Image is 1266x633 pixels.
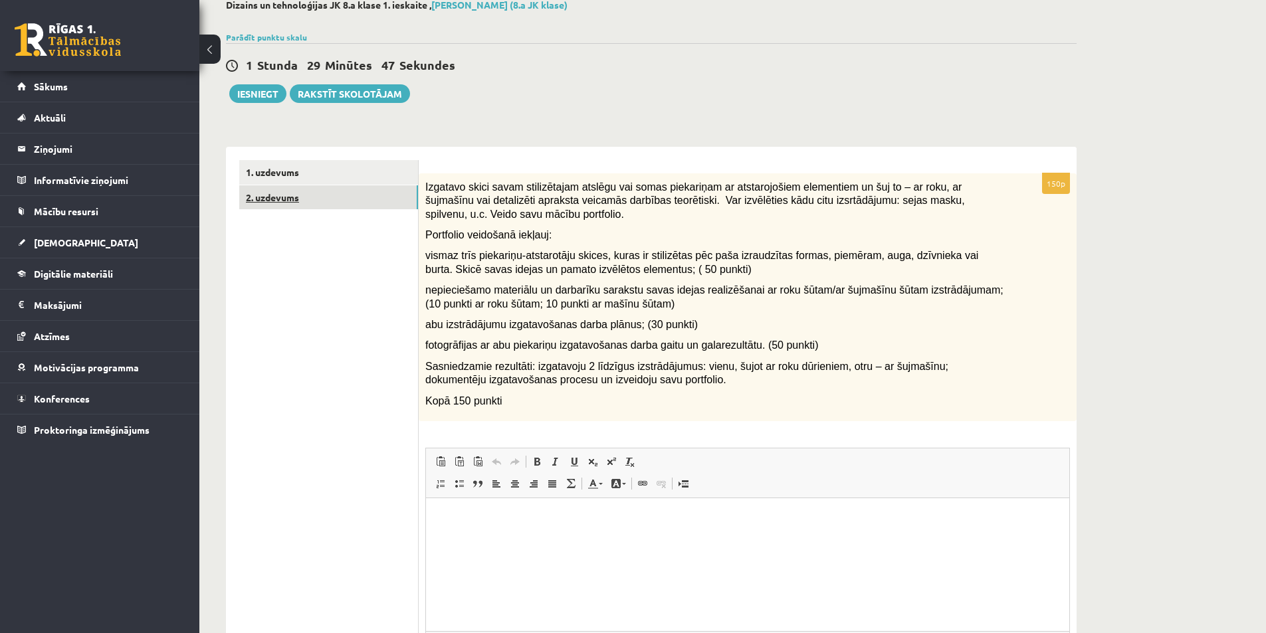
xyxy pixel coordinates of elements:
[17,196,183,226] a: Mācību resursi
[487,453,506,470] a: Atcelt (vadīšanas taustiņš+Z)
[469,475,487,492] a: Bloka citāts
[425,250,978,275] span: vismaz trīs piekariņu-atstarotāju skices, kuras ir stilizētas pēc paša izraudzītas formas, piemēr...
[34,361,139,373] span: Motivācijas programma
[506,453,524,470] a: Atkārtot (vadīšanas taustiņš+Y)
[652,475,671,492] a: Atsaistīt
[34,330,70,342] span: Atzīmes
[607,475,630,492] a: Fona krāsa
[565,453,583,470] a: Pasvītrojums (vadīšanas taustiņš+U)
[487,475,506,492] a: Izlīdzināt pa kreisi
[450,453,469,470] a: Ievietot kā vienkāršu tekstu (vadīšanas taustiņš+pārslēgšanas taustiņš+V)
[34,268,113,280] span: Digitālie materiāli
[34,424,150,436] span: Proktoringa izmēģinājums
[34,205,98,217] span: Mācību resursi
[17,102,183,133] a: Aktuāli
[290,84,410,103] a: Rakstīt skolotājam
[425,319,698,330] span: abu izstrādājumu izgatavošanas darba plānus; (30 punkti)
[239,185,418,210] a: 2. uzdevums
[450,475,469,492] a: Ievietot/noņemt sarakstu ar aizzīmēm
[34,112,66,124] span: Aktuāli
[399,57,455,72] span: Sekundes
[562,475,580,492] a: Math
[431,475,450,492] a: Ievietot/noņemt numurētu sarakstu
[1042,173,1070,194] p: 150p
[17,352,183,383] a: Motivācijas programma
[431,453,450,470] a: Ielīmēt (vadīšanas taustiņš+V)
[425,361,948,386] span: Sasniedzamie rezultāti: izgatavoju 2 līdzīgus izstrādājumus: vienu, šujot ar roku dūrieniem, otru...
[469,453,487,470] a: Ievietot no Worda
[621,453,639,470] a: Noņemt stilus
[633,475,652,492] a: Saite (vadīšanas taustiņš+K)
[425,395,502,407] span: Kopā 150 punkti
[246,57,253,72] span: 1
[543,475,562,492] a: Izlīdzināt malas
[307,57,320,72] span: 29
[34,290,183,320] legend: Maksājumi
[34,393,90,405] span: Konferences
[34,134,183,164] legend: Ziņojumi
[17,134,183,164] a: Ziņojumi
[425,339,818,351] span: fotogrāfijas ar abu piekariņu izgatavošanas darba gaitu un galarezultātu. (50 punkti)
[381,57,395,72] span: 47
[524,475,543,492] a: Izlīdzināt pa labi
[17,290,183,320] a: Maksājumi
[257,57,298,72] span: Stunda
[426,498,1069,631] iframe: Bagātinātā teksta redaktors, wiswyg-editor-user-answer-47433978193580
[425,181,965,220] span: Izgatavo skici savam stilizētajam atslēgu vai somas piekariņam ar atstarojošiem elementiem un šuj...
[583,453,602,470] a: Apakšraksts
[34,80,68,92] span: Sākums
[425,229,552,240] span: Portfolio veidošanā iekļauj:
[239,160,418,185] a: 1. uzdevums
[226,32,307,43] a: Parādīt punktu skalu
[34,236,138,248] span: [DEMOGRAPHIC_DATA]
[17,227,183,258] a: [DEMOGRAPHIC_DATA]
[34,165,183,195] legend: Informatīvie ziņojumi
[17,258,183,289] a: Digitālie materiāli
[583,475,607,492] a: Teksta krāsa
[674,475,692,492] a: Ievietot lapas pārtraukumu drukai
[325,57,372,72] span: Minūtes
[546,453,565,470] a: Slīpraksts (vadīšanas taustiņš+I)
[17,321,183,351] a: Atzīmes
[425,284,1003,310] span: nepieciešamo materiālu un darbarīku sarakstu savas idejas realizēšanai ar roku šūtam/ar šujmašīnu...
[17,165,183,195] a: Informatīvie ziņojumi
[506,475,524,492] a: Centrēti
[528,453,546,470] a: Treknraksts (vadīšanas taustiņš+B)
[229,84,286,103] button: Iesniegt
[15,23,121,56] a: Rīgas 1. Tālmācības vidusskola
[602,453,621,470] a: Augšraksts
[17,383,183,414] a: Konferences
[17,414,183,445] a: Proktoringa izmēģinājums
[17,71,183,102] a: Sākums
